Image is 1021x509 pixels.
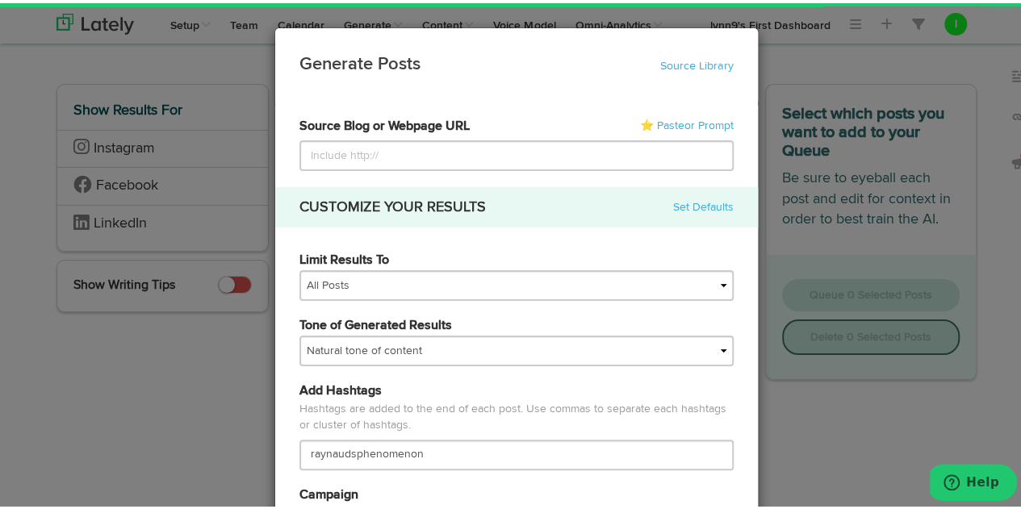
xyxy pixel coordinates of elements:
label: Add Hashtags [299,379,382,398]
strong: Generate Posts [299,52,421,70]
a: Source Library [660,57,734,69]
label: Limit Results To [299,248,389,267]
iframe: Opens a widget where you can find more information [930,461,1017,501]
a: ⭐ Paste [640,115,734,131]
label: Campaign [299,483,358,502]
input: Include http:// [299,137,734,168]
input: Ex: #one, #two OR #one #two, #three #four [299,436,734,467]
label: Source Blog or Webpage URL [299,115,470,133]
label: Tone of Generated Results [299,314,452,332]
h4: CUSTOMIZE YOUR RESULTS [299,196,486,212]
span: Hashtags are added to the end of each post. Use commas to separate each hashtags or cluster of ha... [299,398,734,436]
a: Set Defaults [673,196,734,212]
span: or Prompt [684,117,734,128]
